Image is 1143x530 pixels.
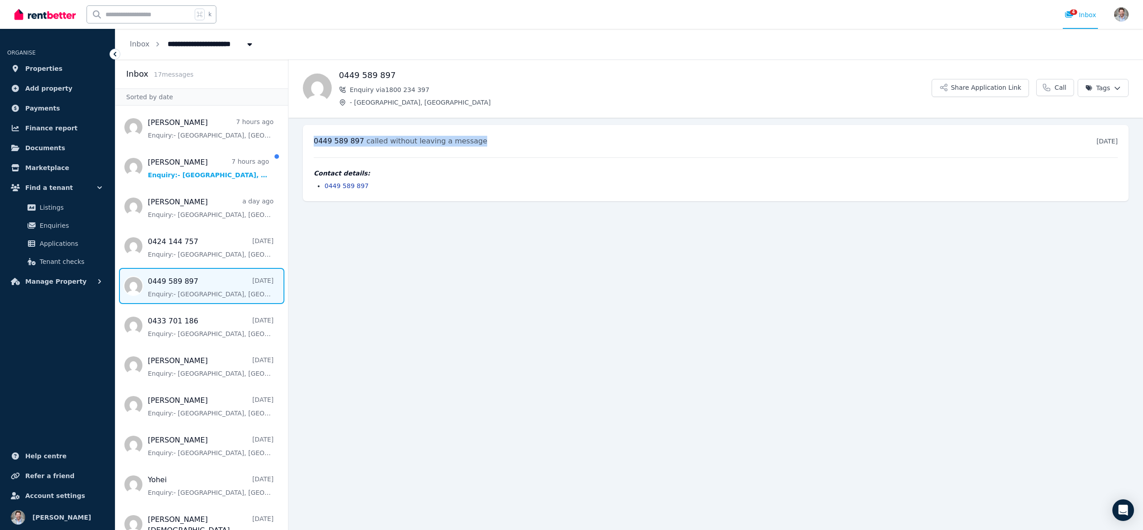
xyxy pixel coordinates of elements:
a: Yohei[DATE]Enquiry:- [GEOGRAPHIC_DATA], [GEOGRAPHIC_DATA]. [148,475,274,497]
a: Inbox [130,40,150,48]
a: Payments [7,99,108,117]
span: [PERSON_NAME] [32,512,91,523]
a: Listings [11,198,104,217]
div: Open Intercom Messenger [1112,499,1134,521]
span: 4 [1070,9,1077,15]
a: Account settings [7,487,108,505]
img: 0449 589 897 [303,74,332,102]
span: k [208,11,211,18]
h4: Contact details: [314,169,1118,178]
a: 0433 701 186[DATE]Enquiry:- [GEOGRAPHIC_DATA], [GEOGRAPHIC_DATA]. [148,316,274,338]
span: Applications [40,238,101,249]
nav: Breadcrumb [115,29,269,60]
a: Help centre [7,447,108,465]
a: [PERSON_NAME]a day agoEnquiry:- [GEOGRAPHIC_DATA], [GEOGRAPHIC_DATA]. [148,197,274,219]
button: Share Application Link [932,79,1029,97]
span: ORGANISE [7,50,36,56]
a: Properties [7,60,108,78]
time: [DATE] [1097,138,1118,145]
span: Finance report [25,123,78,134]
span: Tags [1085,83,1110,92]
a: Refer a friend [7,467,108,485]
span: - [GEOGRAPHIC_DATA], [GEOGRAPHIC_DATA] [350,98,932,107]
span: called without leaving a message [366,137,487,145]
a: 0449 589 897 [325,182,369,189]
button: Manage Property [7,272,108,290]
a: Marketplace [7,159,108,177]
img: Samuel Shepherd [1114,7,1129,22]
span: Account settings [25,490,85,501]
img: RentBetter [14,8,76,21]
span: Add property [25,83,73,94]
a: Add property [7,79,108,97]
span: Documents [25,143,65,153]
a: [PERSON_NAME]7 hours agoEnquiry:- [GEOGRAPHIC_DATA], [GEOGRAPHIC_DATA]. [148,117,274,140]
span: Manage Property [25,276,87,287]
a: 0424 144 757[DATE]Enquiry:- [GEOGRAPHIC_DATA], [GEOGRAPHIC_DATA]. [148,236,274,259]
a: [PERSON_NAME]7 hours agoEnquiry:- [GEOGRAPHIC_DATA], [GEOGRAPHIC_DATA]. [148,157,269,180]
button: Find a tenant [7,179,108,197]
span: Call [1055,83,1066,92]
a: Tenant checks [11,253,104,271]
div: Sorted by date [115,88,288,106]
a: Applications [11,235,104,253]
h2: Inbox [126,68,148,80]
span: Find a tenant [25,182,73,193]
a: Documents [7,139,108,157]
span: Marketplace [25,162,69,173]
span: Enquiries [40,220,101,231]
span: Help centre [25,451,67,461]
a: [PERSON_NAME][DATE]Enquiry:- [GEOGRAPHIC_DATA], [GEOGRAPHIC_DATA]. [148,355,274,378]
a: [PERSON_NAME][DATE]Enquiry:- [GEOGRAPHIC_DATA], [GEOGRAPHIC_DATA]. [148,395,274,418]
span: Tenant checks [40,256,101,267]
img: Samuel Shepherd [11,510,25,525]
span: Refer a friend [25,470,74,481]
div: Inbox [1065,10,1096,19]
a: Call [1036,79,1074,96]
a: Finance report [7,119,108,137]
span: Enquiry via 1800 234 397 [350,85,932,94]
span: 17 message s [154,71,193,78]
span: 0449 589 897 [314,137,364,145]
h1: 0449 589 897 [339,69,932,82]
a: 0449 589 897[DATE]Enquiry:- [GEOGRAPHIC_DATA], [GEOGRAPHIC_DATA]. [148,276,274,299]
span: Payments [25,103,60,114]
button: Tags [1078,79,1129,97]
a: Enquiries [11,217,104,235]
span: Properties [25,63,63,74]
span: Listings [40,202,101,213]
a: [PERSON_NAME][DATE]Enquiry:- [GEOGRAPHIC_DATA], [GEOGRAPHIC_DATA]. [148,435,274,457]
